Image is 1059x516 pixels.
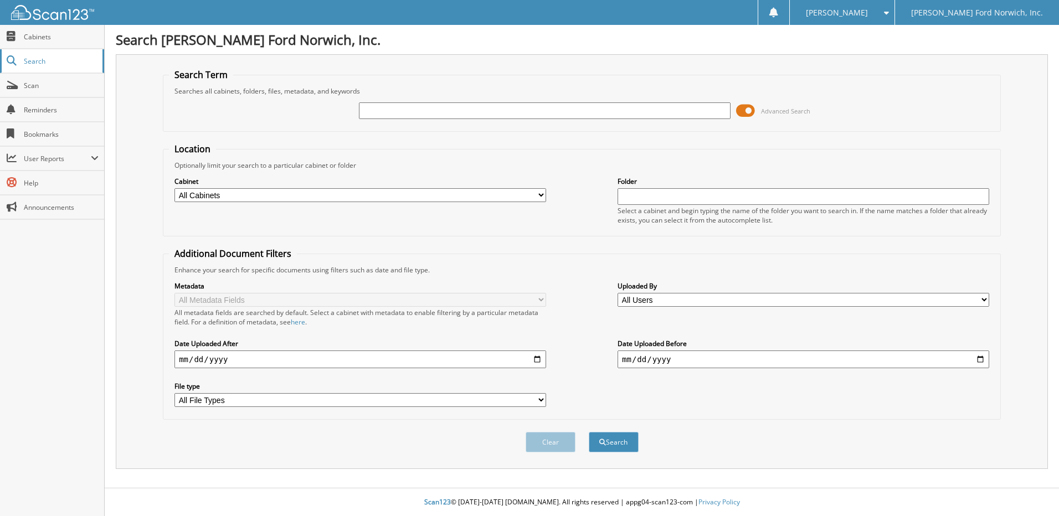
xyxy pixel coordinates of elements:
label: Cabinet [174,177,546,186]
div: © [DATE]-[DATE] [DOMAIN_NAME]. All rights reserved | appg04-scan123-com | [105,489,1059,516]
span: Announcements [24,203,99,212]
span: [PERSON_NAME] Ford Norwich, Inc. [911,9,1043,16]
div: Optionally limit your search to a particular cabinet or folder [169,161,995,170]
span: Help [24,178,99,188]
div: Searches all cabinets, folders, files, metadata, and keywords [169,86,995,96]
h1: Search [PERSON_NAME] Ford Norwich, Inc. [116,30,1048,49]
img: scan123-logo-white.svg [11,5,94,20]
legend: Search Term [169,69,233,81]
button: Search [589,432,639,452]
iframe: Chat Widget [1004,463,1059,516]
label: Date Uploaded Before [618,339,989,348]
label: Date Uploaded After [174,339,546,348]
label: Uploaded By [618,281,989,291]
span: Scan [24,81,99,90]
span: Advanced Search [761,107,810,115]
span: Reminders [24,105,99,115]
legend: Location [169,143,216,155]
div: All metadata fields are searched by default. Select a cabinet with metadata to enable filtering b... [174,308,546,327]
input: end [618,350,989,368]
span: Search [24,56,97,66]
label: File type [174,381,546,391]
span: Scan123 [424,497,451,507]
button: Clear [526,432,575,452]
span: User Reports [24,154,91,163]
span: Cabinets [24,32,99,42]
input: start [174,350,546,368]
div: Select a cabinet and begin typing the name of the folder you want to search in. If the name match... [618,206,989,225]
label: Metadata [174,281,546,291]
a: here [291,317,305,327]
label: Folder [618,177,989,186]
span: [PERSON_NAME] [806,9,868,16]
a: Privacy Policy [698,497,740,507]
div: Enhance your search for specific documents using filters such as date and file type. [169,265,995,275]
legend: Additional Document Filters [169,247,297,260]
span: Bookmarks [24,130,99,139]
